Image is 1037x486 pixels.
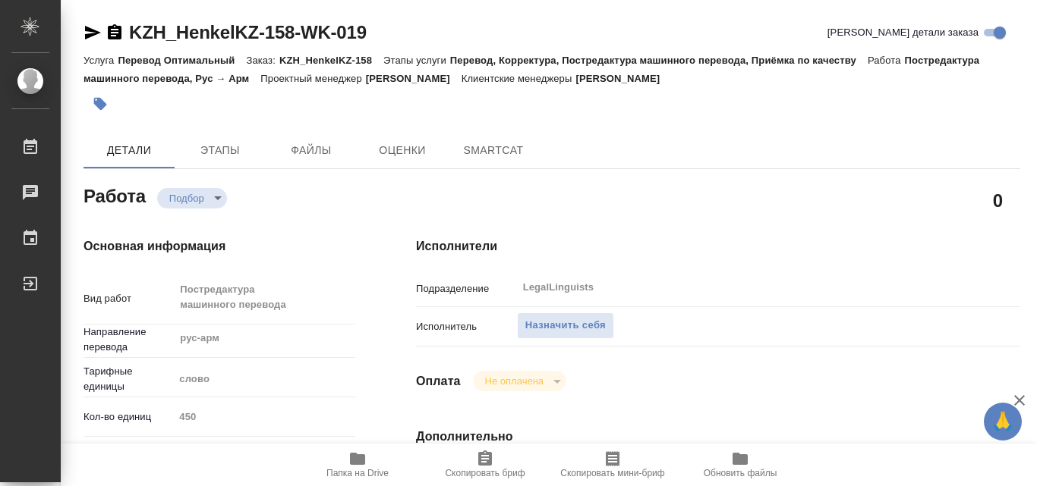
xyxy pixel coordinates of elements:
p: Тарифные единицы [84,364,174,394]
p: Исполнитель [416,319,517,334]
p: Вид работ [84,291,174,306]
button: Скопировать ссылку [106,24,124,42]
a: KZH_HenkelKZ-158-WK-019 [129,22,367,42]
span: [PERSON_NAME] детали заказа [827,25,979,40]
span: Файлы [275,141,348,160]
h2: 0 [993,187,1003,213]
span: Этапы [184,141,257,160]
span: Детали [93,141,165,160]
span: Оценки [366,141,439,160]
button: Скопировать мини-бриф [549,444,676,486]
button: Папка на Drive [294,444,421,486]
p: Этапы услуги [383,55,450,66]
p: Перевод Оптимальный [118,55,246,66]
p: Проектный менеджер [260,73,365,84]
button: Назначить себя [517,312,614,339]
button: Обновить файлы [676,444,804,486]
p: [PERSON_NAME] [575,73,671,84]
p: KZH_HenkelKZ-158 [279,55,383,66]
input: Пустое поле [174,406,355,428]
p: Заказ: [246,55,279,66]
h4: Исполнители [416,237,1020,256]
span: Скопировать мини-бриф [560,468,664,478]
p: Направление перевода [84,325,174,355]
button: Скопировать бриф [421,444,549,486]
p: Работа [868,55,905,66]
button: Подбор [165,192,209,205]
p: Подразделение [416,281,517,296]
button: Добавить тэг [84,87,117,121]
div: слово [174,366,355,392]
span: Назначить себя [525,317,606,334]
span: Скопировать бриф [445,468,525,478]
div: Подбор [157,188,227,209]
h2: Работа [84,181,146,209]
h4: Основная информация [84,237,355,256]
p: [PERSON_NAME] [366,73,462,84]
span: 🙏 [990,406,1016,437]
span: Обновить файлы [704,468,777,478]
div: Подбор [473,371,566,391]
p: Перевод, Корректура, Постредактура машинного перевода, Приёмка по качеству [450,55,868,66]
span: SmartCat [457,141,530,160]
span: Папка на Drive [326,468,389,478]
p: Клиентские менеджеры [462,73,576,84]
button: Скопировать ссылку для ЯМессенджера [84,24,102,42]
button: 🙏 [984,403,1022,441]
h4: Дополнительно [416,428,1020,446]
h4: Оплата [416,372,461,390]
button: Не оплачена [481,375,548,387]
p: Услуга [84,55,118,66]
p: Кол-во единиц [84,409,174,425]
